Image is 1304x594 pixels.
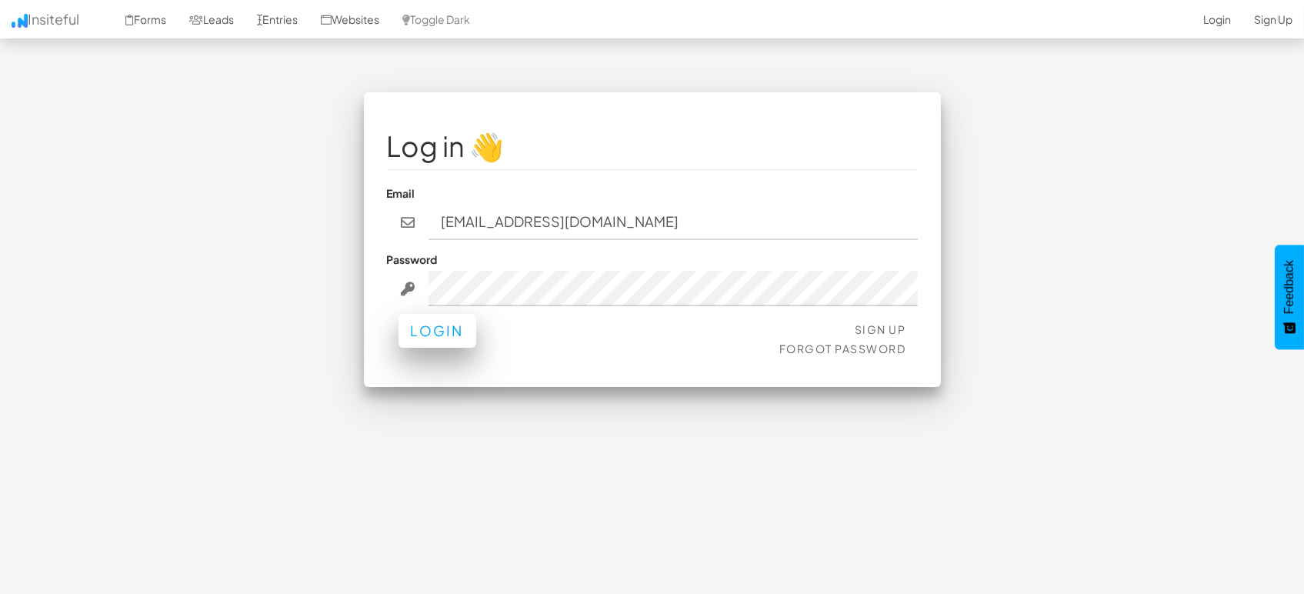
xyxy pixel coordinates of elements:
label: Password [387,252,438,267]
button: Feedback - Show survey [1275,245,1304,349]
h1: Log in 👋 [387,131,918,162]
a: Sign Up [855,322,906,336]
img: icon.png [12,14,28,28]
span: Feedback [1282,260,1296,314]
button: Login [399,314,476,348]
input: john@doe.com [429,205,918,240]
a: Forgot Password [779,342,906,355]
label: Email [387,185,415,201]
